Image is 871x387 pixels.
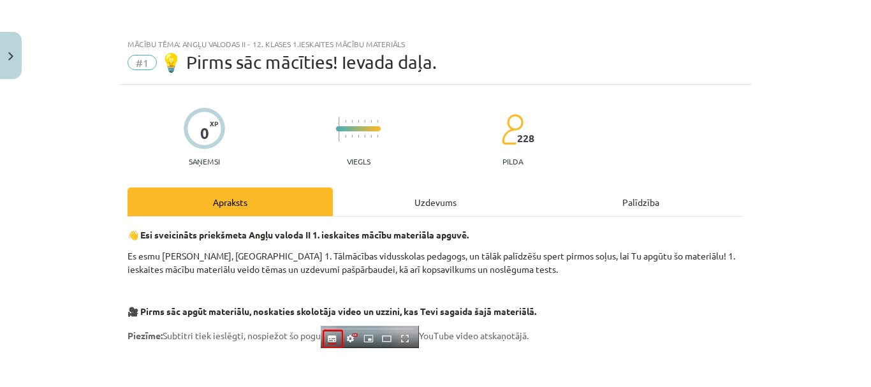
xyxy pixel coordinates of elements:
[160,52,437,73] span: 💡 Pirms sāc mācīties! Ievada daļa.
[517,133,534,144] span: 228
[128,55,157,70] span: #1
[364,135,365,138] img: icon-short-line-57e1e144782c952c97e751825c79c345078a6d821885a25fce030b3d8c18986b.svg
[377,135,378,138] img: icon-short-line-57e1e144782c952c97e751825c79c345078a6d821885a25fce030b3d8c18986b.svg
[347,157,370,166] p: Viegls
[128,249,743,276] p: Es esmu [PERSON_NAME], [GEOGRAPHIC_DATA] 1. Tālmācības vidusskolas pedagogs, un tālāk palīdzēšu s...
[538,187,743,216] div: Palīdzība
[128,305,536,317] strong: 🎥 Pirms sāc apgūt materiālu, noskaties skolotāja video un uzzini, kas Tevi sagaida šajā materiālā.
[8,52,13,61] img: icon-close-lesson-0947bae3869378f0d4975bcd49f059093ad1ed9edebbc8119c70593378902aed.svg
[358,135,359,138] img: icon-short-line-57e1e144782c952c97e751825c79c345078a6d821885a25fce030b3d8c18986b.svg
[358,120,359,123] img: icon-short-line-57e1e144782c952c97e751825c79c345078a6d821885a25fce030b3d8c18986b.svg
[502,157,523,166] p: pilda
[339,117,340,142] img: icon-long-line-d9ea69661e0d244f92f715978eff75569469978d946b2353a9bb055b3ed8787d.svg
[128,187,333,216] div: Apraksts
[351,120,353,123] img: icon-short-line-57e1e144782c952c97e751825c79c345078a6d821885a25fce030b3d8c18986b.svg
[200,124,209,142] div: 0
[351,135,353,138] img: icon-short-line-57e1e144782c952c97e751825c79c345078a6d821885a25fce030b3d8c18986b.svg
[128,330,529,341] span: Subtitri tiek ieslēgti, nospiežot šo pogu YouTube video atskaņotājā.
[210,120,218,127] span: XP
[345,120,346,123] img: icon-short-line-57e1e144782c952c97e751825c79c345078a6d821885a25fce030b3d8c18986b.svg
[128,40,743,48] div: Mācību tēma: Angļu valodas ii - 12. klases 1.ieskaites mācību materiāls
[128,229,469,240] strong: 👋 Esi sveicināts priekšmeta Angļu valoda II 1. ieskaites mācību materiāla apguvē.
[377,120,378,123] img: icon-short-line-57e1e144782c952c97e751825c79c345078a6d821885a25fce030b3d8c18986b.svg
[333,187,538,216] div: Uzdevums
[370,135,372,138] img: icon-short-line-57e1e144782c952c97e751825c79c345078a6d821885a25fce030b3d8c18986b.svg
[370,120,372,123] img: icon-short-line-57e1e144782c952c97e751825c79c345078a6d821885a25fce030b3d8c18986b.svg
[501,113,523,145] img: students-c634bb4e5e11cddfef0936a35e636f08e4e9abd3cc4e673bd6f9a4125e45ecb1.svg
[128,330,163,341] strong: Piezīme:
[184,157,225,166] p: Saņemsi
[364,120,365,123] img: icon-short-line-57e1e144782c952c97e751825c79c345078a6d821885a25fce030b3d8c18986b.svg
[345,135,346,138] img: icon-short-line-57e1e144782c952c97e751825c79c345078a6d821885a25fce030b3d8c18986b.svg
